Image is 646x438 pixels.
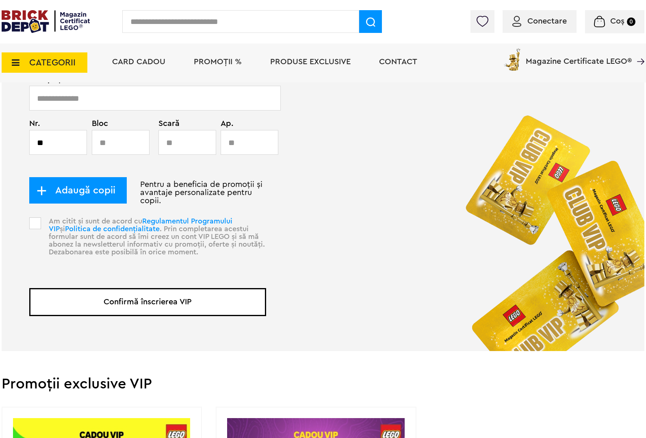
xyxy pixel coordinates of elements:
[512,17,567,25] a: Conectare
[527,17,567,25] span: Conectare
[37,186,47,196] img: add_child
[194,58,242,66] a: PROMOȚII %
[47,186,115,195] span: Adaugă copii
[2,377,644,391] h2: Promoții exclusive VIP
[29,119,82,128] span: Nr.
[270,58,351,66] a: Produse exclusive
[627,17,635,26] small: 0
[632,47,644,55] a: Magazine Certificate LEGO®
[112,58,165,66] a: Card Cadou
[92,119,145,128] span: Bloc
[610,17,624,25] span: Coș
[452,102,644,351] img: vip_page_image
[65,225,160,232] a: Politica de confidențialitate
[29,180,266,205] p: Pentru a beneficia de promoții și avantaje personalizate pentru copii.
[43,217,266,270] p: Am citit și sunt de acord cu și . Prin completarea acestui formular sunt de acord să îmi creez un...
[158,119,201,128] span: Scară
[221,119,254,128] span: Ap.
[29,58,76,67] span: CATEGORII
[29,288,266,316] button: Confirmă înscrierea VIP
[526,47,632,65] span: Magazine Certificate LEGO®
[379,58,417,66] a: Contact
[49,217,232,232] a: Regulamentul Programului VIP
